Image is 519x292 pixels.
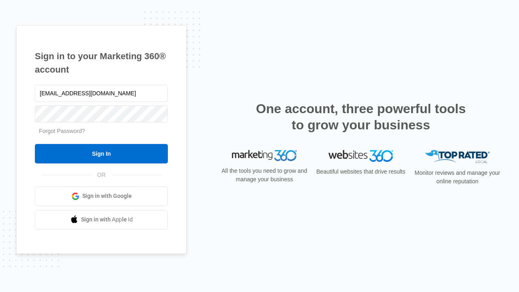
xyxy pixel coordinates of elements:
[253,101,468,133] h2: One account, three powerful tools to grow your business
[412,169,503,186] p: Monitor reviews and manage your online reputation
[92,171,112,179] span: OR
[328,150,393,162] img: Websites 360
[35,49,168,76] h1: Sign in to your Marketing 360® account
[39,128,85,134] a: Forgot Password?
[35,85,168,102] input: Email
[315,167,406,176] p: Beautiful websites that drive results
[219,167,310,184] p: All the tools you need to grow and manage your business
[81,215,133,224] span: Sign in with Apple Id
[425,150,490,163] img: Top Rated Local
[35,187,168,206] a: Sign in with Google
[82,192,132,200] span: Sign in with Google
[232,150,297,161] img: Marketing 360
[35,210,168,230] a: Sign in with Apple Id
[35,144,168,163] input: Sign In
